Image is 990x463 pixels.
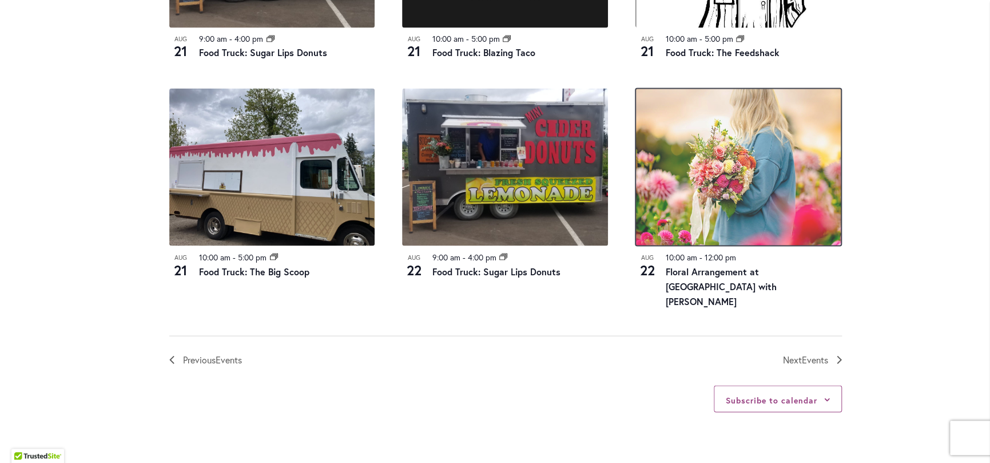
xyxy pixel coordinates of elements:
[471,33,499,44] time: 5:00 pm
[635,88,841,246] img: 8d3a645049150f2348711eb225d4dedd
[402,41,425,61] span: 21
[635,260,658,279] span: 22
[635,34,658,44] span: Aug
[699,33,702,44] span: -
[432,46,535,58] a: Food Truck: Blazing Taco
[635,41,658,61] span: 21
[665,265,776,307] a: Floral Arrangement at [GEOGRAPHIC_DATA] with [PERSON_NAME]
[802,353,828,365] span: Events
[402,88,608,246] img: Food Truck: Sugar Lips Apple Cider Donuts
[183,352,242,367] span: Previous
[169,260,192,279] span: 21
[238,251,267,262] time: 5:00 pm
[432,265,560,277] a: Food Truck: Sugar Lips Donuts
[665,46,779,58] a: Food Truck: The Feedshack
[726,394,817,405] button: Subscribe to calendar
[169,352,242,367] a: Previous Events
[665,33,697,44] time: 10:00 am
[432,251,460,262] time: 9:00 am
[462,251,465,262] span: -
[233,251,236,262] span: -
[432,33,463,44] time: 10:00 am
[199,265,309,277] a: Food Truck: The Big Scoop
[699,251,702,262] span: -
[704,251,735,262] time: 12:00 pm
[169,252,192,262] span: Aug
[402,34,425,44] span: Aug
[402,252,425,262] span: Aug
[229,33,232,44] span: -
[169,41,192,61] span: 21
[199,251,230,262] time: 10:00 am
[169,88,375,246] img: Food Truck: The Big Scoop
[402,260,425,279] span: 22
[169,34,192,44] span: Aug
[704,33,733,44] time: 5:00 pm
[466,33,468,44] span: -
[199,46,327,58] a: Food Truck: Sugar Lips Donuts
[783,352,842,367] a: Next Events
[234,33,263,44] time: 4:00 pm
[467,251,496,262] time: 4:00 pm
[216,353,242,365] span: Events
[783,352,828,367] span: Next
[635,252,658,262] span: Aug
[665,251,697,262] time: 10:00 am
[9,422,41,454] iframe: Launch Accessibility Center
[199,33,227,44] time: 9:00 am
